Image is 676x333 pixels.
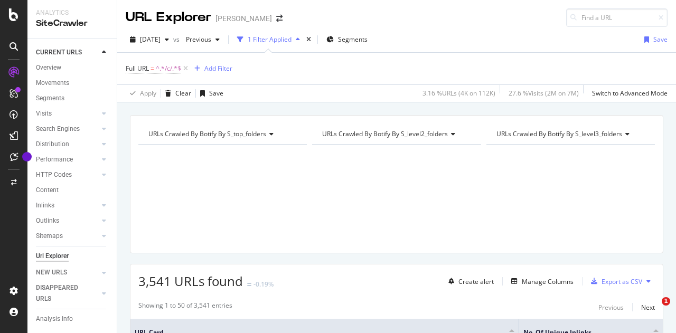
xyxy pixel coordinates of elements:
span: 3,541 URLs found [138,272,243,290]
button: [DATE] [126,31,173,48]
img: Equal [247,283,251,286]
button: Add Filter [190,62,232,75]
div: Analytics [36,8,108,17]
span: Segments [338,35,368,44]
div: Visits [36,108,52,119]
a: Visits [36,108,99,119]
div: Add Filter [204,64,232,73]
input: Find a URL [566,8,668,27]
button: Segments [322,31,372,48]
a: CURRENT URLS [36,47,99,58]
a: Segments [36,93,109,104]
a: Sitemaps [36,231,99,242]
div: Overview [36,62,61,73]
div: Sitemaps [36,231,63,242]
div: Create alert [458,277,494,286]
div: times [304,34,313,45]
a: Search Engines [36,123,99,135]
div: SiteCrawler [36,17,108,30]
button: 1 Filter Applied [233,31,304,48]
div: Export as CSV [602,277,642,286]
a: Analysis Info [36,313,109,325]
span: URLs Crawled By Botify By s_top_folders [148,129,266,138]
button: Previous [598,301,624,313]
div: CURRENT URLS [36,47,82,58]
div: 1 Filter Applied [248,35,292,44]
span: Full URL [126,64,149,73]
span: 1 [662,297,670,306]
a: Performance [36,154,99,165]
div: Switch to Advanced Mode [592,89,668,98]
span: = [151,64,154,73]
a: Url Explorer [36,251,109,262]
span: URLs Crawled By Botify By s_level3_folders [496,129,622,138]
a: Inlinks [36,200,99,211]
div: Inlinks [36,200,54,211]
div: Content [36,185,59,196]
div: Manage Columns [522,277,574,286]
div: HTTP Codes [36,169,72,180]
div: Tooltip anchor [22,152,32,161]
span: Previous [182,35,211,44]
span: URLs Crawled By Botify By s_level2_folders [322,129,448,138]
div: Clear [175,89,191,98]
div: arrow-right-arrow-left [276,15,283,22]
div: [PERSON_NAME] [215,13,272,24]
span: vs [173,35,182,44]
button: Previous [182,31,224,48]
div: Movements [36,78,69,89]
h4: URLs Crawled By Botify By s_level2_folders [320,126,471,142]
a: Overview [36,62,109,73]
a: Distribution [36,139,99,150]
div: Segments [36,93,64,104]
button: Save [640,31,668,48]
div: Distribution [36,139,69,150]
div: 3.16 % URLs ( 4K on 112K ) [422,89,495,98]
a: HTTP Codes [36,169,99,180]
button: Save [196,85,223,102]
button: Create alert [444,273,494,290]
div: NEW URLS [36,267,67,278]
a: Outlinks [36,215,99,226]
button: Apply [126,85,156,102]
div: URL Explorer [126,8,211,26]
h4: URLs Crawled By Botify By s_level3_folders [494,126,645,142]
div: Save [653,35,668,44]
div: Save [209,89,223,98]
div: Outlinks [36,215,59,226]
div: -0.19% [253,280,274,289]
div: Showing 1 to 50 of 3,541 entries [138,301,232,313]
button: Export as CSV [587,273,642,290]
button: Clear [161,85,191,102]
div: Performance [36,154,73,165]
div: 27.6 % Visits ( 2M on 7M ) [509,89,579,98]
a: Content [36,185,109,196]
div: Search Engines [36,123,80,135]
div: Analysis Info [36,313,73,325]
a: DISAPPEARED URLS [36,282,99,305]
h4: URLs Crawled By Botify By s_top_folders [146,126,297,142]
div: Previous [598,303,624,312]
div: Url Explorer [36,251,69,262]
iframe: Intercom live chat [640,297,665,322]
button: Manage Columns [507,275,574,288]
button: Switch to Advanced Mode [588,85,668,102]
span: 2025 Sep. 1st [140,35,161,44]
div: DISAPPEARED URLS [36,282,89,305]
div: Apply [140,89,156,98]
a: Movements [36,78,109,89]
a: NEW URLS [36,267,99,278]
